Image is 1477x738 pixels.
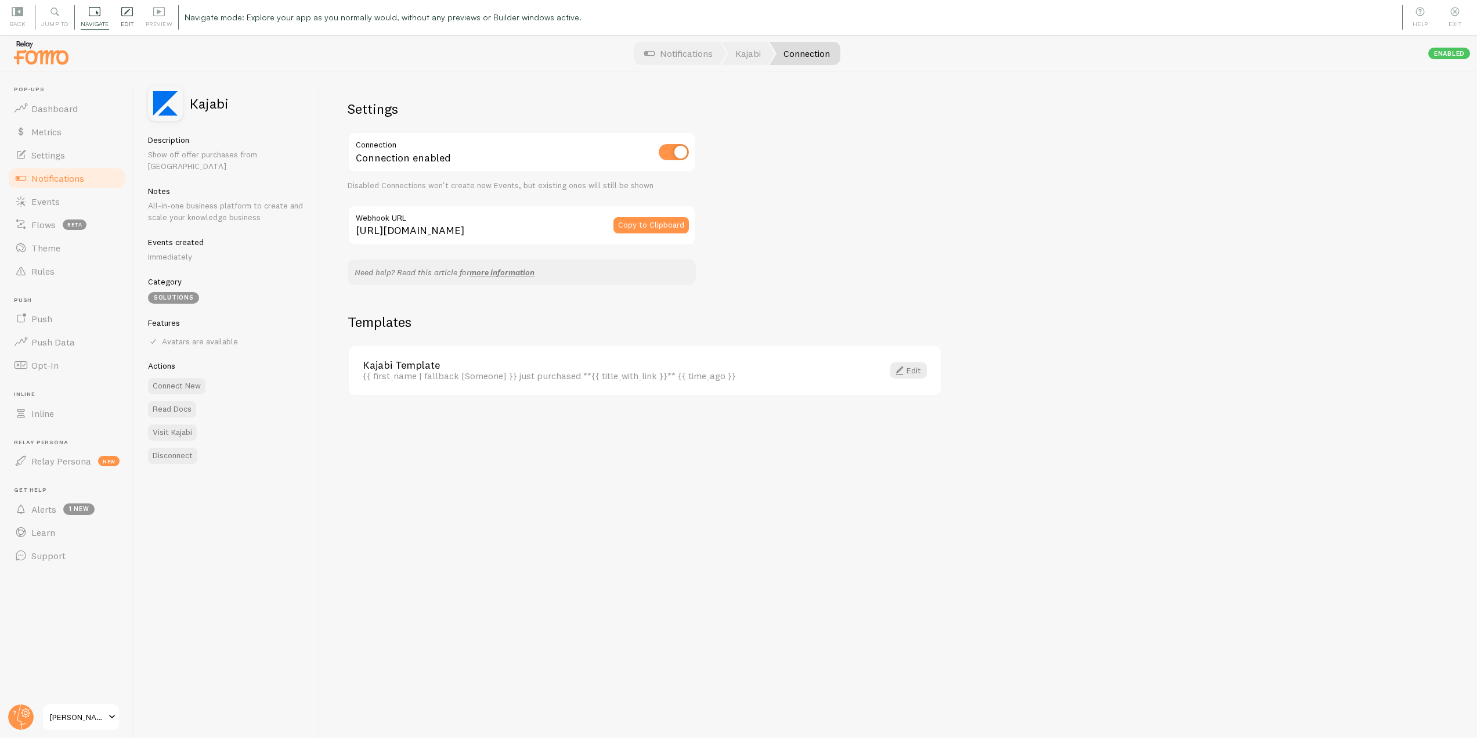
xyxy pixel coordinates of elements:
[7,307,127,330] a: Push
[31,313,52,325] span: Push
[148,149,305,172] p: Show off offer purchases from [GEOGRAPHIC_DATA]
[148,86,183,121] img: fomo_icons_kajabi.svg
[50,710,105,724] span: [PERSON_NAME]-test-store
[7,190,127,213] a: Events
[148,292,199,304] div: Solutions
[7,167,127,190] a: Notifications
[63,503,95,515] span: 1 new
[98,456,120,466] span: new
[7,97,127,120] a: Dashboard
[348,100,696,118] h2: Settings
[31,408,54,419] span: Inline
[148,336,305,347] div: Avatars are available
[148,361,305,371] h5: Actions
[7,236,127,260] a: Theme
[31,172,84,184] span: Notifications
[7,213,127,236] a: Flows beta
[63,219,86,230] span: beta
[348,181,696,191] div: Disabled Connections won't create new Events, but existing ones will still be shown
[7,120,127,143] a: Metrics
[348,313,942,331] h2: Templates
[613,217,689,233] button: Copy to Clipboard
[31,336,75,348] span: Push Data
[14,391,127,398] span: Inline
[348,205,696,225] label: Webhook URL
[42,703,120,731] a: [PERSON_NAME]-test-store
[348,132,696,174] div: Connection enabled
[31,242,60,254] span: Theme
[31,219,56,231] span: Flows
[7,521,127,544] a: Learn
[14,86,127,93] span: Pop-ups
[890,362,927,379] a: Edit
[148,276,305,287] h5: Category
[148,424,197,441] a: Visit Kajabi
[190,96,229,110] h2: Kajabi
[14,487,127,494] span: Get Help
[7,449,127,473] a: Relay Persona new
[31,359,59,371] span: Opt-In
[7,498,127,521] a: Alerts 1 new
[7,260,127,283] a: Rules
[148,318,305,328] h5: Features
[12,38,70,67] img: fomo-relay-logo-orange.svg
[7,354,127,377] a: Opt-In
[31,455,91,467] span: Relay Persona
[7,330,127,354] a: Push Data
[31,126,62,138] span: Metrics
[148,135,305,145] h5: Description
[31,149,65,161] span: Settings
[31,503,56,515] span: Alerts
[363,370,869,381] div: {{ first_name | fallback [Someone] }} just purchased **{{ title_with_link }}** {{ time_ago }}
[31,265,55,277] span: Rules
[148,186,305,196] h5: Notes
[148,448,197,464] button: Disconnect
[31,527,55,538] span: Learn
[31,196,60,207] span: Events
[7,544,127,567] a: Support
[148,251,305,262] p: Immediately
[14,439,127,447] span: Relay Persona
[148,237,305,247] h5: Events created
[355,267,689,278] p: Need help? Read this article for
[14,297,127,304] span: Push
[7,143,127,167] a: Settings
[148,200,305,223] p: All-in-one business platform to create and scale your knowledge business
[31,550,66,561] span: Support
[148,378,205,394] button: Connect New
[148,401,196,417] a: Read Docs
[470,267,535,278] a: more information
[363,360,869,370] a: Kajabi Template
[7,402,127,425] a: Inline
[31,103,78,114] span: Dashboard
